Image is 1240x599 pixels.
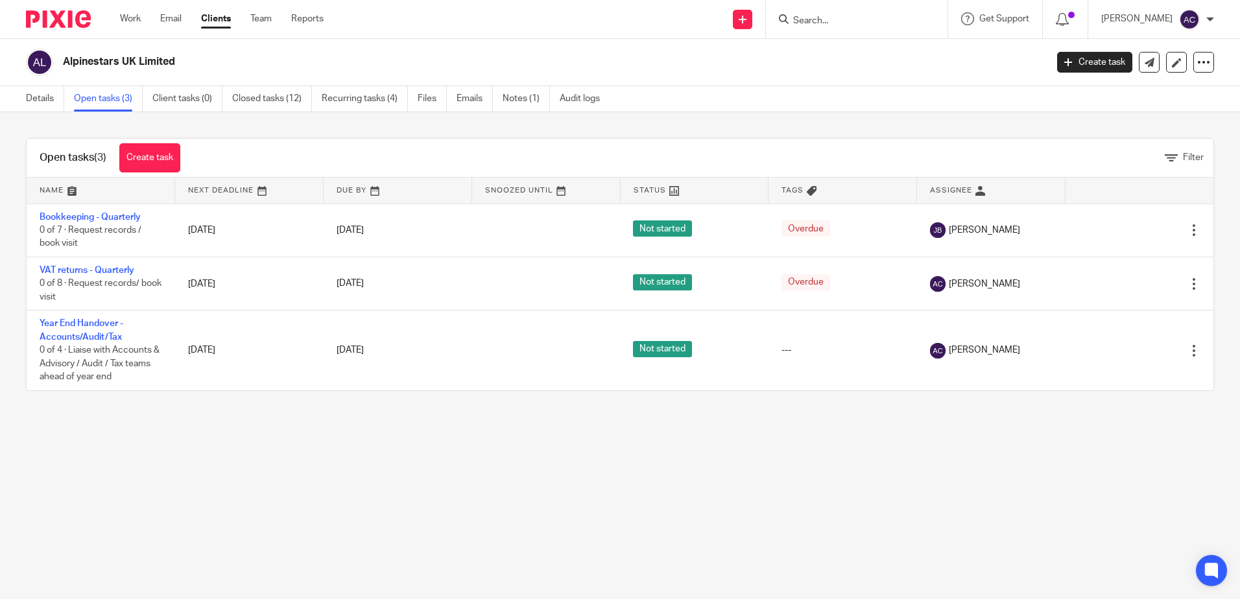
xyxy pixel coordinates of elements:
[949,344,1020,357] span: [PERSON_NAME]
[40,319,123,341] a: Year End Handover - Accounts/Audit/Tax
[781,220,830,237] span: Overdue
[418,86,447,112] a: Files
[560,86,610,112] a: Audit logs
[1179,9,1200,30] img: svg%3E
[633,341,692,357] span: Not started
[322,86,408,112] a: Recurring tasks (4)
[1057,52,1132,73] a: Create task
[94,152,106,163] span: (3)
[503,86,550,112] a: Notes (1)
[930,276,946,292] img: svg%3E
[175,257,324,310] td: [DATE]
[781,344,904,357] div: ---
[40,266,134,275] a: VAT returns - Quarterly
[26,49,53,76] img: svg%3E
[1101,12,1173,25] p: [PERSON_NAME]
[40,346,160,381] span: 0 of 4 · Liaise with Accounts & Advisory / Audit / Tax teams ahead of year end
[291,12,324,25] a: Reports
[485,187,553,194] span: Snoozed Until
[930,343,946,358] img: svg%3E
[232,86,312,112] a: Closed tasks (12)
[152,86,222,112] a: Client tasks (0)
[337,346,364,355] span: [DATE]
[40,226,141,248] span: 0 of 7 · Request records / book visit
[40,213,141,222] a: Bookkeeping - Quarterly
[26,10,91,28] img: Pixie
[26,86,64,112] a: Details
[781,274,830,290] span: Overdue
[201,12,231,25] a: Clients
[949,224,1020,237] span: [PERSON_NAME]
[457,86,493,112] a: Emails
[160,12,182,25] a: Email
[40,279,161,302] span: 0 of 8 · Request records/ book visit
[792,16,909,27] input: Search
[63,55,842,69] h2: Alpinestars UK Limited
[634,187,666,194] span: Status
[781,187,804,194] span: Tags
[175,311,324,390] td: [DATE]
[633,274,692,290] span: Not started
[1183,153,1204,162] span: Filter
[949,277,1020,290] span: [PERSON_NAME]
[119,143,180,172] a: Create task
[633,220,692,237] span: Not started
[74,86,143,112] a: Open tasks (3)
[40,151,106,165] h1: Open tasks
[175,204,324,257] td: [DATE]
[120,12,141,25] a: Work
[930,222,946,238] img: svg%3E
[979,14,1029,23] span: Get Support
[250,12,272,25] a: Team
[337,226,364,235] span: [DATE]
[337,279,364,288] span: [DATE]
